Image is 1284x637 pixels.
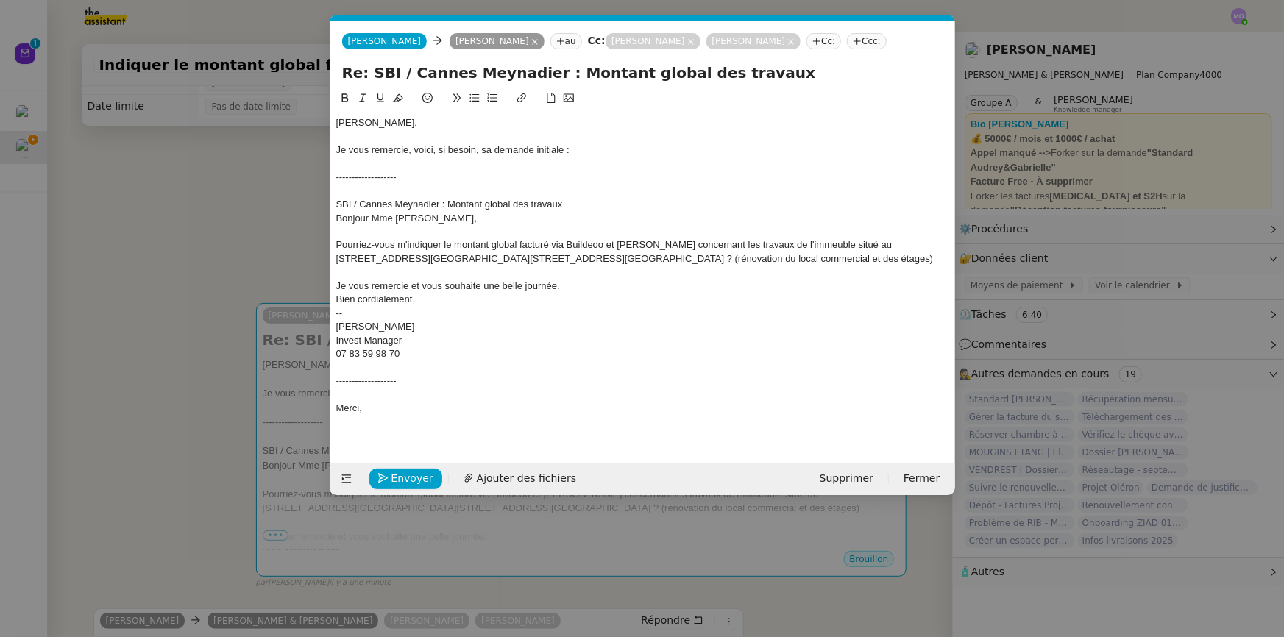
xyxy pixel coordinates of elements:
[336,198,949,211] div: SBI / Cannes Meynadier : Montant global des travaux
[550,33,582,49] nz-tag: au
[336,347,949,360] div: 07 83 59 98 70
[336,171,949,184] div: -------------------
[811,469,882,489] button: Supprimer
[806,33,841,49] nz-tag: Cc:
[606,33,700,49] nz-tag: [PERSON_NAME]
[336,116,949,129] div: [PERSON_NAME],
[336,143,949,157] div: Je vous remercie, voici, si besoin, sa demande initiale :
[336,307,949,320] div: --
[342,62,943,84] input: Subject
[391,470,433,487] span: Envoyer
[588,35,606,46] strong: Cc:
[455,469,585,489] button: Ajouter des fichiers
[336,320,949,333] div: [PERSON_NAME]
[336,402,949,415] div: Merci,
[895,469,948,489] button: Fermer
[336,374,949,388] div: -------------------
[336,212,949,225] div: Bonjour Mme [PERSON_NAME],
[336,334,949,347] div: Invest Manager
[336,293,949,306] div: Bien cordialement,
[336,238,949,266] div: Pourriez-vous m'indiquer le montant global facturé via Buildeoo et [PERSON_NAME] concernant les t...
[477,470,576,487] span: Ajouter des fichiers
[904,470,940,487] span: Fermer
[847,33,887,49] nz-tag: Ccc:
[369,469,442,489] button: Envoyer
[450,33,545,49] nz-tag: [PERSON_NAME]
[348,36,422,46] span: [PERSON_NAME]
[820,470,873,487] span: Supprimer
[706,33,801,49] nz-tag: [PERSON_NAME]
[336,280,949,293] div: Je vous remercie et vous souhaite une belle journée.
